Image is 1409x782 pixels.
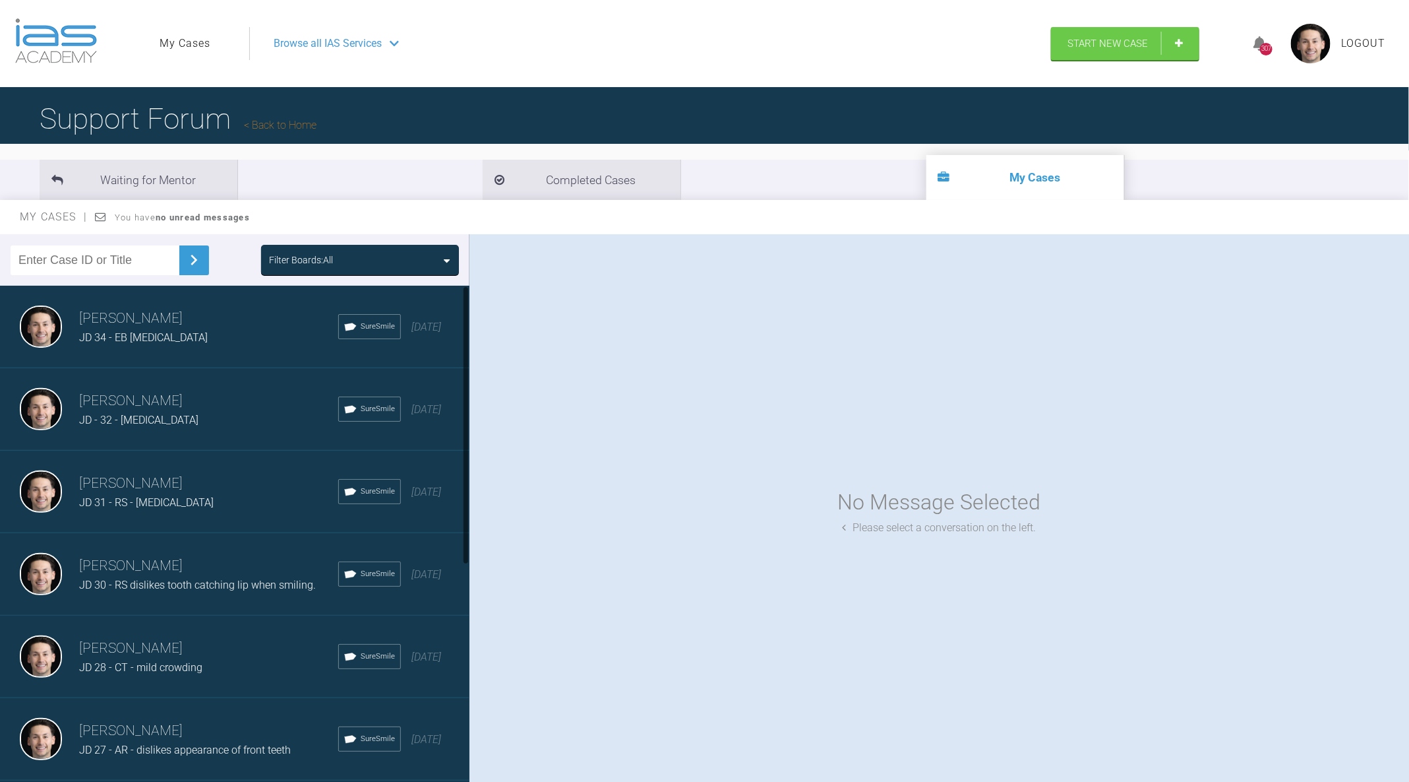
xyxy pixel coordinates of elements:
img: Jack Dowling [20,306,62,348]
a: Start New Case [1051,27,1199,60]
div: 307 [1260,43,1273,55]
div: Filter Boards: All [269,253,333,267]
h3: [PERSON_NAME] [79,555,338,577]
img: Jack Dowling [20,718,62,760]
img: chevronRight.28bd32b0.svg [183,249,204,271]
h3: [PERSON_NAME] [79,308,338,330]
img: Jack Dowling [20,553,62,595]
span: SureSmile [361,733,395,745]
img: Jack Dowling [20,471,62,513]
span: SureSmile [361,486,395,498]
div: Please select a conversation on the left. [843,519,1036,537]
li: Completed Cases [483,160,680,200]
img: profile.png [1291,24,1331,63]
span: JD 34 - EB [MEDICAL_DATA] [79,331,208,344]
strong: no unread messages [156,212,250,222]
span: Browse all IAS Services [274,35,382,52]
img: Jack Dowling [20,388,62,430]
a: Back to Home [244,119,316,131]
span: [DATE] [411,403,441,416]
span: SureSmile [361,321,395,333]
h3: [PERSON_NAME] [79,637,338,660]
h1: Support Forum [40,96,316,142]
span: [DATE] [411,486,441,498]
a: My Cases [160,35,210,52]
span: [DATE] [411,568,441,581]
input: Enter Case ID or Title [11,245,179,275]
h3: [PERSON_NAME] [79,472,338,495]
span: My Cases [20,211,88,223]
span: [DATE] [411,321,441,333]
h3: [PERSON_NAME] [79,390,338,412]
span: JD 27 - AR - dislikes appearance of front teeth [79,744,291,756]
span: [DATE] [411,733,441,746]
span: SureSmile [361,568,395,580]
span: JD - 32 - [MEDICAL_DATA] [79,414,198,426]
span: SureSmile [361,651,395,663]
li: My Cases [926,155,1124,200]
span: SureSmile [361,403,395,415]
span: [DATE] [411,651,441,663]
span: JD 30 - RS dislikes tooth catching lip when smiling. [79,579,316,591]
span: You have [115,212,250,222]
li: Waiting for Mentor [40,160,237,200]
span: JD 28 - CT - mild crowding [79,661,202,674]
span: Start New Case [1067,38,1148,49]
div: No Message Selected [838,486,1041,519]
h3: [PERSON_NAME] [79,720,338,742]
img: Jack Dowling [20,635,62,678]
span: JD 31 - RS - [MEDICAL_DATA] [79,496,214,509]
a: Logout [1341,35,1385,52]
img: logo-light.3e3ef733.png [15,18,97,63]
